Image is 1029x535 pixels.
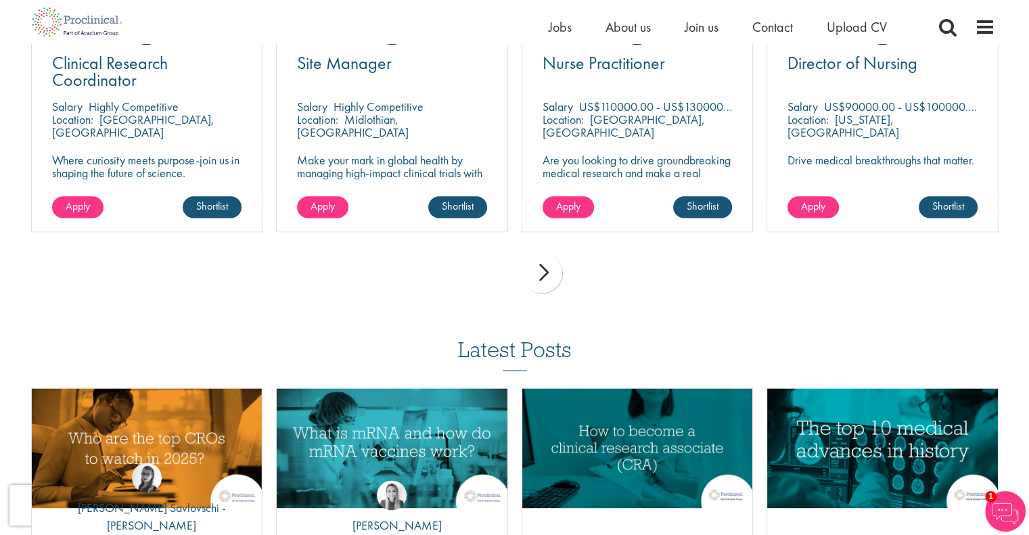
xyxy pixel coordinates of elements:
[52,154,242,179] p: Where curiosity meets purpose-join us in shaping the future of science.
[787,55,978,72] a: Director of Nursing
[787,112,899,140] p: [US_STATE], [GEOGRAPHIC_DATA]
[297,196,348,218] a: Apply
[522,388,753,508] a: Link to a post
[685,18,718,36] a: Join us
[183,196,242,218] a: Shortlist
[277,388,507,508] a: Link to a post
[543,196,594,218] a: Apply
[334,99,424,114] p: Highly Competitive
[767,388,998,508] img: Top 10 medical advances in history
[767,388,998,508] a: Link to a post
[985,491,1026,532] img: Chatbot
[52,99,83,114] span: Salary
[52,51,168,91] span: Clinical Research Coordinator
[556,199,580,213] span: Apply
[277,388,507,508] img: What is mRNA and how do mRNA vaccines work
[9,485,183,526] iframe: reCAPTCHA
[787,99,818,114] span: Salary
[787,196,839,218] a: Apply
[297,154,487,192] p: Make your mark in global health by managing high-impact clinical trials with a leading CRO.
[428,196,487,218] a: Shortlist
[297,99,327,114] span: Salary
[543,154,733,205] p: Are you looking to drive groundbreaking medical research and make a real impact-join our client a...
[458,338,572,371] h3: Latest Posts
[377,480,407,510] img: Hannah Burke
[132,463,162,492] img: Theodora Savlovschi - Wicks
[32,388,262,508] a: Link to a post
[787,154,978,166] p: Drive medical breakthroughs that matter.
[89,99,179,114] p: Highly Competitive
[543,112,584,127] span: Location:
[919,196,978,218] a: Shortlist
[32,388,262,508] img: Top 10 CROs 2025 | Proclinical
[522,252,562,293] div: next
[579,99,791,114] p: US$110000.00 - US$130000.00 per annum
[673,196,732,218] a: Shortlist
[543,51,665,74] span: Nurse Practitioner
[985,491,997,503] span: 1
[297,112,409,140] p: Midlothian, [GEOGRAPHIC_DATA]
[297,51,392,74] span: Site Manager
[543,55,733,72] a: Nurse Practitioner
[297,55,487,72] a: Site Manager
[32,499,262,534] p: [PERSON_NAME] Savlovschi - [PERSON_NAME]
[52,112,93,127] span: Location:
[787,51,917,74] span: Director of Nursing
[52,112,214,140] p: [GEOGRAPHIC_DATA], [GEOGRAPHIC_DATA]
[801,199,825,213] span: Apply
[549,18,572,36] a: Jobs
[297,112,338,127] span: Location:
[543,99,573,114] span: Salary
[66,199,90,213] span: Apply
[543,112,705,140] p: [GEOGRAPHIC_DATA], [GEOGRAPHIC_DATA]
[311,199,335,213] span: Apply
[605,18,651,36] a: About us
[52,55,242,89] a: Clinical Research Coordinator
[752,18,793,36] a: Contact
[827,18,887,36] a: Upload CV
[52,196,104,218] a: Apply
[522,388,753,508] img: How to become a clinical research associate (CRA)
[787,112,829,127] span: Location:
[342,517,442,534] p: [PERSON_NAME]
